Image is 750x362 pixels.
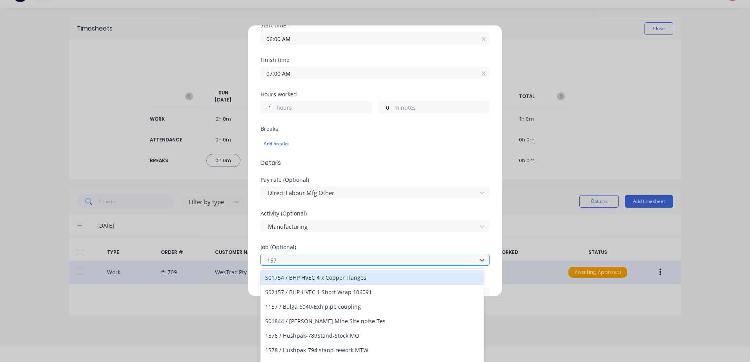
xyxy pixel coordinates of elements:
[260,92,490,97] div: Hours worked
[261,101,275,113] input: 0
[260,244,490,250] div: Job (Optional)
[260,343,484,357] div: 1578 / Hushpak-794 stand rework MTW
[277,103,371,113] label: hours
[260,177,490,183] div: Pay rate (Optional)
[264,139,486,149] div: Add breaks
[379,101,392,113] input: 0
[260,23,490,28] div: Start time
[260,299,484,314] div: 1157 / Bulga 6040-Exh pipe coupling
[260,285,484,299] div: S02157 / BHP-HVEC 1 Short Wrap 106091
[260,270,484,285] div: S01754 / BHP HVEC 4 x Copper Flanges
[260,126,490,132] div: Breaks
[260,328,484,343] div: 1576 / Hushpak-789Stand-Stock MO
[260,158,490,168] span: Details
[260,211,490,216] div: Activity (Optional)
[394,103,489,113] label: minutes
[260,314,484,328] div: S01844 / [PERSON_NAME] Mine Site noise Tes
[260,57,490,63] div: Finish time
